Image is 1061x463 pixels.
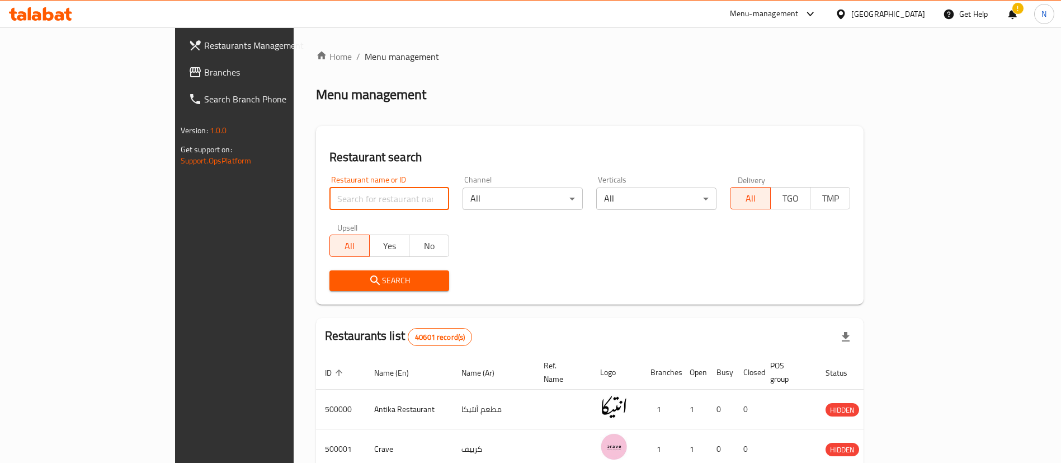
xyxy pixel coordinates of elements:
span: ID [325,366,346,380]
button: Search [329,270,450,291]
span: No [414,238,445,254]
span: N [1041,8,1046,20]
span: TMP [815,190,846,207]
h2: Restaurant search [329,149,851,166]
span: Get support on: [181,142,232,157]
input: Search for restaurant name or ID.. [329,188,450,210]
label: Delivery [738,176,766,184]
nav: breadcrumb [316,50,864,63]
span: POS group [770,359,803,386]
div: Export file [832,324,859,350]
a: Branches [180,59,352,86]
span: Branches [204,66,343,79]
button: No [409,235,449,257]
img: Crave [600,433,628,461]
div: Total records count [408,328,472,346]
th: Closed [734,356,761,390]
span: Yes [374,238,405,254]
th: Busy [708,356,734,390]
span: Version: [181,123,208,138]
th: Branches [642,356,681,390]
button: Yes [369,235,409,257]
h2: Restaurants list [325,328,473,346]
span: 1.0.0 [210,123,227,138]
div: [GEOGRAPHIC_DATA] [851,8,925,20]
h2: Menu management [316,86,426,104]
label: Upsell [337,223,358,231]
td: مطعم أنتيكا [452,390,535,429]
span: 40601 record(s) [408,332,471,343]
div: All [596,188,716,210]
span: All [735,190,766,207]
span: Ref. Name [544,359,578,386]
div: HIDDEN [826,443,859,456]
a: Search Branch Phone [180,86,352,113]
div: All [463,188,583,210]
span: Search Branch Phone [204,92,343,106]
th: Logo [591,356,642,390]
td: Antika Restaurant [365,390,452,429]
a: Restaurants Management [180,32,352,59]
td: 0 [734,390,761,429]
img: Antika Restaurant [600,393,628,421]
span: Status [826,366,862,380]
button: All [730,187,770,209]
td: 0 [708,390,734,429]
button: TGO [770,187,810,209]
span: HIDDEN [826,443,859,456]
span: Name (Ar) [461,366,509,380]
div: Menu-management [730,7,799,21]
span: Name (En) [374,366,423,380]
a: Support.OpsPlatform [181,153,252,168]
li: / [356,50,360,63]
span: Menu management [365,50,439,63]
span: HIDDEN [826,404,859,417]
th: Open [681,356,708,390]
button: TMP [810,187,850,209]
span: All [334,238,365,254]
span: Search [338,274,441,288]
td: 1 [681,390,708,429]
td: 1 [642,390,681,429]
button: All [329,235,370,257]
span: TGO [775,190,806,207]
span: Restaurants Management [204,39,343,52]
